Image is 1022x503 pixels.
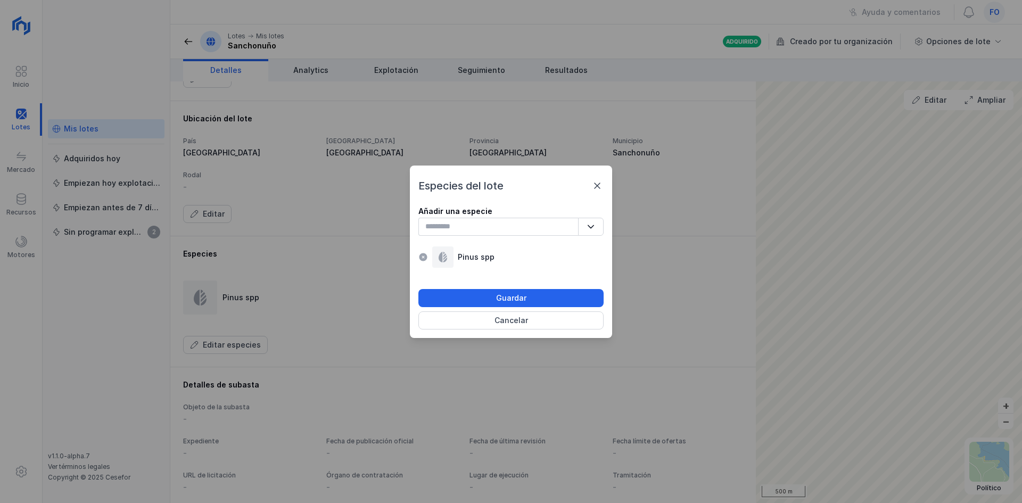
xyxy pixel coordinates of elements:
[496,293,526,303] div: Guardar
[458,252,494,262] div: Pinus spp
[494,315,528,326] div: Cancelar
[418,289,604,307] button: Guardar
[418,178,604,193] div: Especies del lote
[418,311,604,329] button: Cancelar
[418,206,604,217] div: Añadir una especie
